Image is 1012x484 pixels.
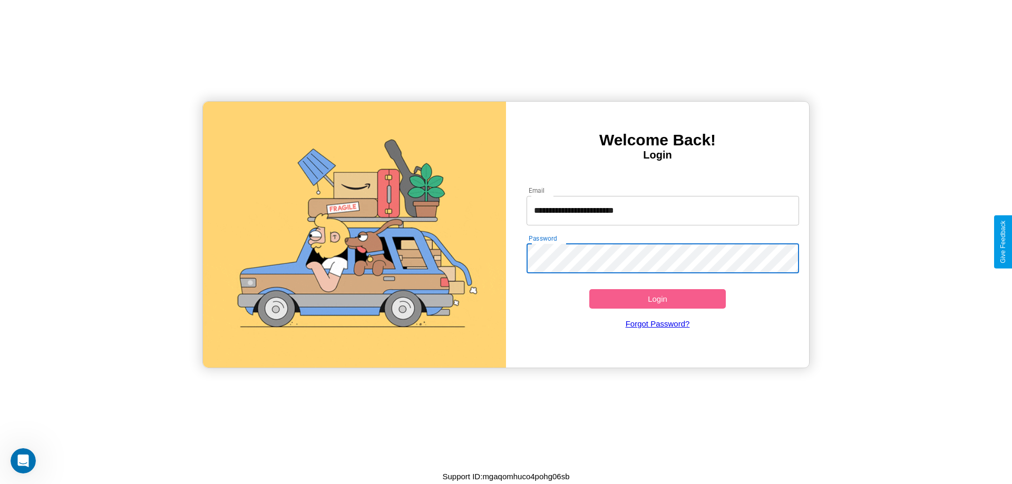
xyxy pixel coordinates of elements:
h4: Login [506,149,809,161]
h3: Welcome Back! [506,131,809,149]
label: Email [529,186,545,195]
img: gif [203,102,506,368]
p: Support ID: mgaqomhuco4pohg06sb [443,469,570,483]
button: Login [589,289,726,309]
label: Password [529,234,557,243]
div: Give Feedback [999,221,1007,263]
iframe: Intercom live chat [11,448,36,473]
a: Forgot Password? [521,309,794,339]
